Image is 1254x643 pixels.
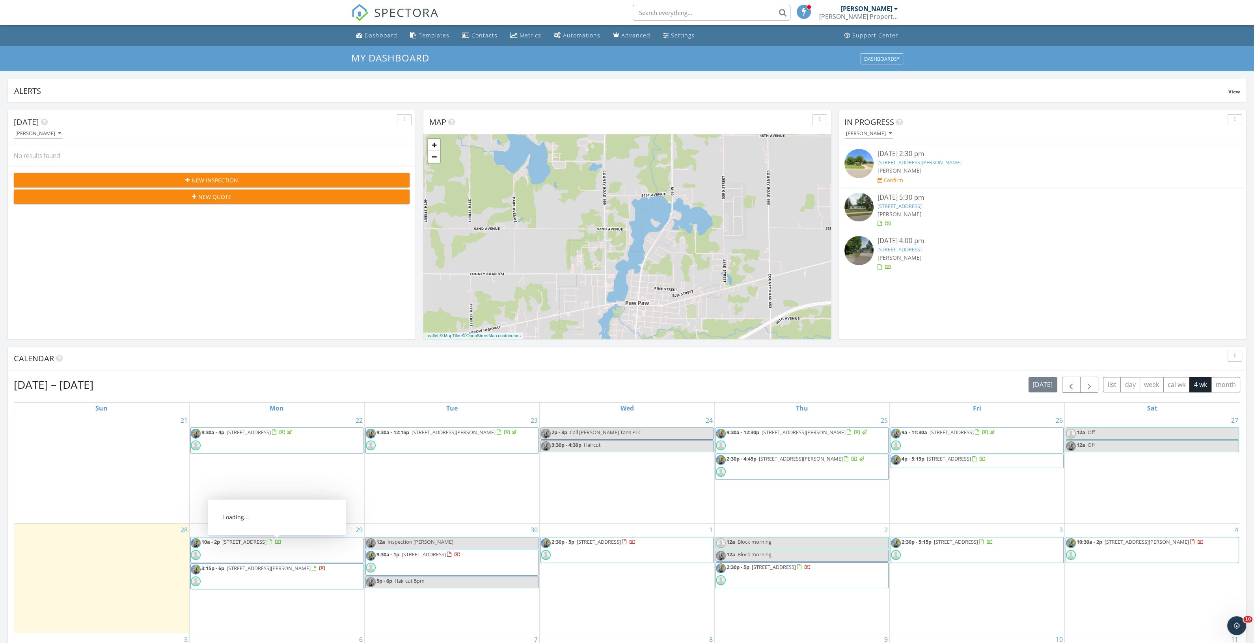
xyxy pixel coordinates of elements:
[1103,377,1121,392] button: list
[376,429,409,436] span: 9:30a - 12:15p
[841,5,892,13] div: [PERSON_NAME]
[716,454,889,480] a: 2:30p - 4:45p [STREET_ADDRESS][PERSON_NAME]
[844,236,1240,271] a: [DATE] 4:00 pm [STREET_ADDRESS] [PERSON_NAME]
[191,538,201,548] img: resized_20221013_091746.jpeg
[227,565,311,572] span: [STREET_ADDRESS][PERSON_NAME]
[351,51,429,64] span: My Dashboard
[14,414,189,523] td: Go to September 21, 2025
[189,414,364,523] td: Go to September 22, 2025
[891,550,901,560] img: default-user-f0147aede5fd5fa78ca7ade42f37bd4542148d508eef1c3d3ea960f66861d68b.jpg
[1243,616,1252,623] span: 10
[14,353,54,364] span: Calendar
[1163,377,1190,392] button: cal wk
[189,523,364,633] td: Go to September 29, 2025
[727,538,735,545] span: 12a
[902,538,932,545] span: 2:30p - 5:15p
[878,254,922,261] span: [PERSON_NAME]
[716,562,889,588] a: 2:30p - 5p [STREET_ADDRESS]
[934,538,978,545] span: [STREET_ADDRESS]
[364,414,539,523] td: Go to September 23, 2025
[1077,429,1085,436] span: 12a
[971,403,983,414] a: Friday
[891,429,901,439] img: resized_20221013_091746.jpeg
[268,403,285,414] a: Monday
[445,403,459,414] a: Tuesday
[1120,377,1140,392] button: day
[423,333,523,339] div: |
[716,551,726,561] img: resized_20221013_091746.jpeg
[94,403,109,414] a: Sunday
[716,427,889,453] a: 9:30a - 12:30p [STREET_ADDRESS][PERSON_NAME]
[902,429,927,436] span: 9a - 11:30a
[366,429,376,439] img: resized_20221013_091746.jpeg
[541,441,551,451] img: resized_20221013_091746.jpeg
[878,193,1207,203] div: [DATE] 5:30 pm
[14,377,93,392] h2: [DATE] – [DATE]
[1211,377,1240,392] button: month
[190,563,363,589] a: 3:15p - 6p [STREET_ADDRESS][PERSON_NAME]
[14,523,189,633] td: Go to September 28, 2025
[376,551,399,558] span: 9:30a - 1p
[14,117,39,127] span: [DATE]
[14,85,1228,96] div: Alerts
[354,524,364,536] a: Go to September 29, 2025
[878,210,922,218] span: [PERSON_NAME]
[577,538,621,545] span: [STREET_ADDRESS]
[354,414,364,427] a: Go to September 22, 2025
[191,576,201,586] img: default-user-f0147aede5fd5fa78ca7ade42f37bd4542148d508eef1c3d3ea960f66861d68b.jpg
[15,131,61,136] div: [PERSON_NAME]
[878,246,922,253] a: [STREET_ADDRESS]
[660,28,698,43] a: Settings
[884,177,903,183] div: Confirm
[374,4,439,20] span: SPECTORA
[428,139,440,151] a: Zoom in
[1105,538,1189,545] span: [STREET_ADDRESS][PERSON_NAME]
[191,429,201,439] img: resized_20221013_091746.jpeg
[365,427,538,453] a: 9:30a - 12:15p [STREET_ADDRESS][PERSON_NAME]
[198,193,231,201] span: New Quote
[1066,429,1076,439] img: default-user-f0147aede5fd5fa78ca7ade42f37bd4542148d508eef1c3d3ea960f66861d68b.jpg
[844,193,1240,228] a: [DATE] 5:30 pm [STREET_ADDRESS] [PERSON_NAME]
[190,537,363,563] a: 10a - 2p [STREET_ADDRESS]
[890,414,1065,523] td: Go to September 26, 2025
[376,577,392,584] span: 5p - 6p
[1077,538,1204,545] a: 10:30a - 2p [STREET_ADDRESS][PERSON_NAME]
[366,563,376,572] img: default-user-f0147aede5fd5fa78ca7ade42f37bd4542148d508eef1c3d3ea960f66861d68b.jpg
[902,455,986,462] a: 4p - 5:15p [STREET_ADDRESS]
[878,203,922,210] a: [STREET_ADDRESS]
[192,176,238,184] span: New Inspection
[619,403,635,414] a: Wednesday
[1029,377,1057,392] button: [DATE]
[841,28,902,43] a: Support Center
[752,563,796,571] span: [STREET_ADDRESS]
[425,333,438,338] a: Leaflet
[716,563,726,573] img: resized_20221013_091746.jpeg
[14,190,410,204] button: New Quote
[1077,441,1085,448] span: 12a
[353,28,401,43] a: Dashboard
[179,524,189,536] a: Go to September 28, 2025
[708,524,714,536] a: Go to October 1, 2025
[1066,537,1239,563] a: 10:30a - 2p [STREET_ADDRESS][PERSON_NAME]
[412,429,496,436] span: [STREET_ADDRESS][PERSON_NAME]
[1140,377,1164,392] button: week
[844,128,893,139] button: [PERSON_NAME]
[201,429,224,436] span: 9:30a - 4p
[930,429,974,436] span: [STREET_ADDRESS]
[1065,523,1240,633] td: Go to October 4, 2025
[878,236,1207,246] div: [DATE] 4:00 pm
[376,551,461,558] a: 9:30a - 1p [STREET_ADDRESS]
[759,455,843,462] span: [STREET_ADDRESS][PERSON_NAME]
[584,441,601,448] span: Haircut
[727,429,868,436] a: 9:30a - 12:30p [STREET_ADDRESS][PERSON_NAME]
[864,56,900,61] div: Dashboards
[610,28,654,43] a: Advanced
[428,151,440,163] a: Zoom out
[201,538,220,545] span: 10a - 2p
[552,538,636,545] a: 2:30p - 5p [STREET_ADDRESS]
[191,440,201,450] img: default-user-f0147aede5fd5fa78ca7ade42f37bd4542148d508eef1c3d3ea960f66861d68b.jpg
[471,32,498,39] div: Contacts
[366,440,376,450] img: default-user-f0147aede5fd5fa78ca7ade42f37bd4542148d508eef1c3d3ea960f66861d68b.jpg
[727,429,759,436] span: 9:30a - 12:30p
[539,414,714,523] td: Go to September 24, 2025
